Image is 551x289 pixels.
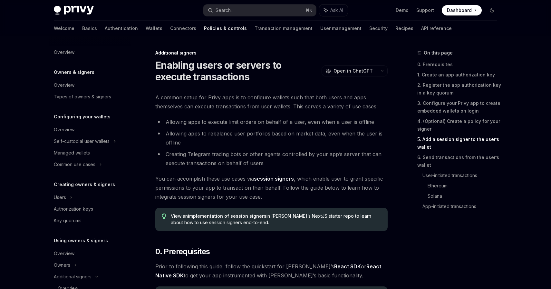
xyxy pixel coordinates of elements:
[54,205,93,213] div: Authorization keys
[54,217,82,224] div: Key quorums
[416,7,434,14] a: Support
[54,6,94,15] img: dark logo
[49,215,131,226] a: Key quorums
[170,21,196,36] a: Connectors
[54,93,111,101] div: Types of owners & signers
[417,59,502,70] a: 0. Prerequisites
[417,116,502,134] a: 4. (Optional) Create a policy for your signer
[334,263,361,270] a: React SDK
[54,126,74,134] div: Overview
[422,201,502,212] a: App-initiated transactions
[54,113,111,121] h5: Configuring your wallets
[49,46,131,58] a: Overview
[487,5,497,15] button: Toggle dark mode
[369,21,388,36] a: Security
[417,70,502,80] a: 1. Create an app authorization key
[54,261,70,269] div: Owners
[49,91,131,103] a: Types of owners & signers
[305,8,312,13] span: ⌘ K
[203,5,316,16] button: Search...⌘K
[417,98,502,116] a: 3. Configure your Privy app to create embedded wallets on login
[54,194,66,201] div: Users
[395,21,413,36] a: Recipes
[447,7,472,14] span: Dashboard
[421,21,452,36] a: API reference
[49,124,131,135] a: Overview
[155,246,210,257] span: 0. Prerequisites
[417,80,502,98] a: 2. Register the app authorization key in a key quorum
[49,248,131,259] a: Overview
[188,213,266,219] a: implementation of session signers
[105,21,138,36] a: Authentication
[54,181,115,188] h5: Creating owners & signers
[54,250,74,257] div: Overview
[330,7,343,14] span: Ask AI
[82,21,97,36] a: Basics
[155,174,388,201] span: You can accomplish these use cases via , which enable user to grant specific permissions to your ...
[155,150,388,168] li: Creating Telegram trading bots or other agents controlled by your app’s server that can execute t...
[424,49,453,57] span: On this page
[442,5,482,15] a: Dashboard
[49,147,131,159] a: Managed wallets
[333,68,373,74] span: Open in ChatGPT
[417,152,502,170] a: 6. Send transactions from the user’s wallet
[422,170,502,181] a: User-initiated transactions
[54,48,74,56] div: Overview
[155,93,388,111] span: A common setup for Privy apps is to configure wallets such that both users and apps themselves ca...
[155,50,388,56] div: Additional signers
[204,21,247,36] a: Policies & controls
[49,203,131,215] a: Authorization keys
[322,65,377,76] button: Open in ChatGPT
[146,21,162,36] a: Wallets
[155,117,388,126] li: Allowing apps to execute limit orders on behalf of a user, even when a user is offline
[54,273,92,281] div: Additional signers
[320,21,362,36] a: User management
[54,149,90,157] div: Managed wallets
[171,213,381,226] span: View an in [PERSON_NAME]’s NextJS starter repo to learn about how to use session signers end-to-end.
[49,79,131,91] a: Overview
[54,81,74,89] div: Overview
[255,21,313,36] a: Transaction management
[254,175,294,182] a: session signers
[155,262,388,280] span: Prior to following this guide, follow the quickstart for [PERSON_NAME]’s or to get your app instr...
[162,214,166,219] svg: Tip
[155,59,319,83] h1: Enabling users or servers to execute transactions
[216,6,234,14] div: Search...
[417,134,502,152] a: 5. Add a session signer to the user’s wallet
[54,137,110,145] div: Self-custodial user wallets
[428,191,502,201] a: Solana
[155,129,388,147] li: Allowing apps to rebalance user portfolios based on market data, even when the user is offline
[54,68,94,76] h5: Owners & signers
[396,7,409,14] a: Demo
[54,161,95,168] div: Common use cases
[54,237,108,244] h5: Using owners & signers
[428,181,502,191] a: Ethereum
[54,21,74,36] a: Welcome
[319,5,348,16] button: Ask AI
